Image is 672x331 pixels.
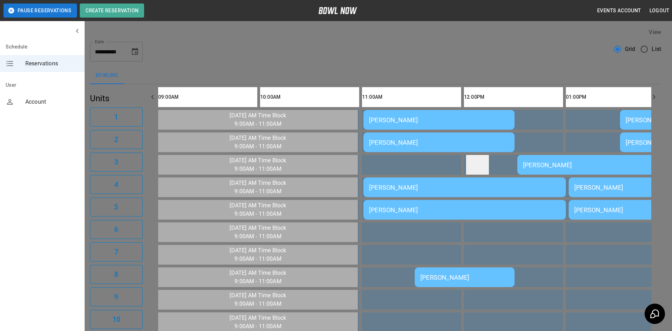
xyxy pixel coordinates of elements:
[114,224,118,235] h6: 6
[114,201,118,213] h6: 5
[90,93,143,104] h5: Units
[112,314,120,325] h6: 10
[318,7,357,14] img: logo
[369,206,560,214] div: [PERSON_NAME]
[369,116,509,124] div: [PERSON_NAME]
[114,246,118,258] h6: 7
[114,179,118,190] h6: 4
[114,269,118,280] h6: 8
[464,87,563,107] th: 12:00PM
[90,67,124,84] button: Bowling
[25,59,79,68] span: Reservations
[362,87,461,107] th: 11:00AM
[128,45,142,59] button: Choose date, selected date is Aug 24, 2025
[114,134,118,145] h6: 2
[4,4,77,18] button: Pause Reservations
[80,4,144,18] button: Create Reservation
[594,4,644,17] button: Events Account
[649,29,661,35] label: View
[652,45,661,53] span: List
[114,156,118,168] h6: 3
[625,45,635,53] span: Grid
[25,98,79,106] span: Account
[420,274,509,281] div: [PERSON_NAME]
[369,184,560,191] div: [PERSON_NAME]
[114,111,118,123] h6: 1
[260,87,359,107] th: 10:00AM
[114,291,118,303] h6: 9
[369,139,509,146] div: [PERSON_NAME]
[158,87,257,107] th: 09:00AM
[647,4,672,17] button: Logout
[90,67,661,84] div: inventory tabs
